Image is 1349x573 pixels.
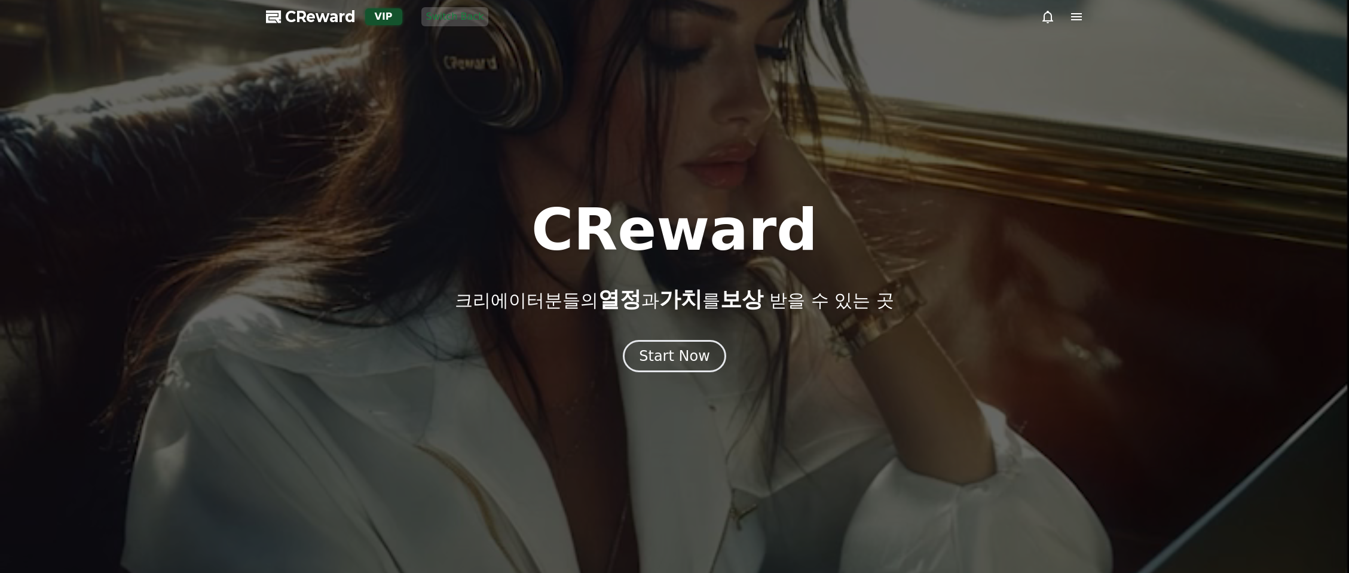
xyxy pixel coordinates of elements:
[659,287,702,311] span: 가치
[598,287,641,311] span: 열정
[365,8,402,25] div: VIP
[531,201,818,259] h1: CReward
[623,352,726,363] a: Start Now
[720,287,763,311] span: 보상
[421,7,489,26] button: Switch Back
[623,340,726,372] button: Start Now
[455,287,894,311] p: 크리에이터분들의 과 를 받을 수 있는 곳
[285,7,356,26] span: CReward
[639,347,710,366] div: Start Now
[266,7,356,26] a: CReward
